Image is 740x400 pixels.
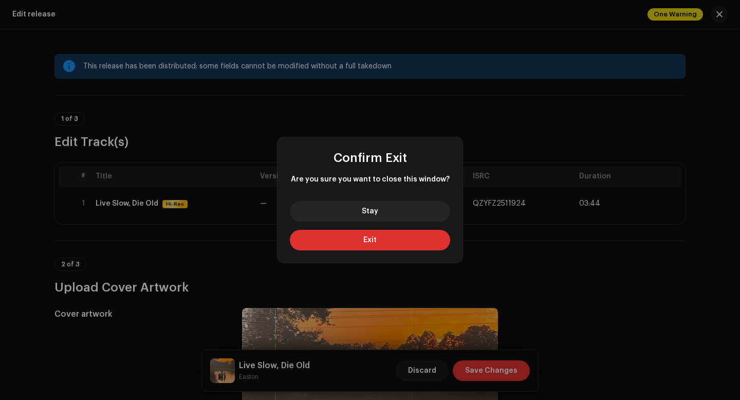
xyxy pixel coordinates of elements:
[290,201,450,222] button: Stay
[334,152,407,164] span: Confirm Exit
[363,237,377,244] span: Exit
[290,230,450,250] button: Exit
[362,208,378,215] span: Stay
[290,174,450,185] span: Are you sure you want to close this window?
